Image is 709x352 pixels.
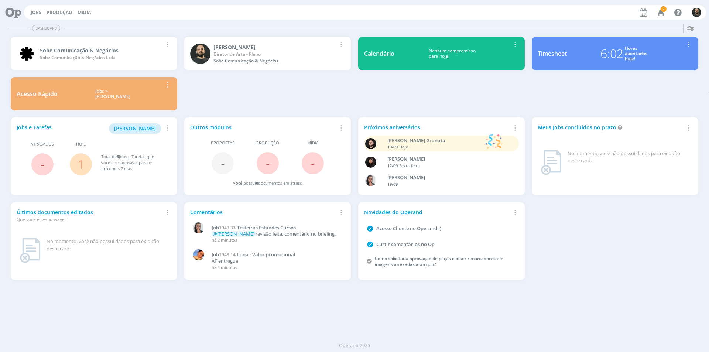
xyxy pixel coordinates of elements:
span: Hoje [76,141,86,147]
a: 1 [78,156,84,172]
div: Comentários [190,208,336,216]
span: 19/09 [387,181,398,187]
img: dashboard_not_found.png [541,150,562,175]
div: Sobe Comunicação & Negócios Ltda [40,54,163,61]
div: Total de Jobs e Tarefas que você é responsável para os próximos 7 dias [101,154,164,172]
span: Atrasados [31,141,54,147]
div: Próximos aniversários [364,123,510,131]
img: P [190,44,210,64]
img: dashboard_not_found.png [20,238,41,263]
div: Você possui documentos em atraso [233,180,302,187]
p: AF entregue [212,258,341,264]
span: - [266,155,270,171]
div: Timesheet [538,49,567,58]
span: 2 [661,6,667,12]
span: 5 [117,154,119,159]
a: P[PERSON_NAME]Diretor de Arte - PlenoSobe Comunicação & Negócios [184,37,351,70]
div: No momento, você não possui dados para exibição neste card. [568,150,689,164]
button: [PERSON_NAME] [109,123,161,134]
button: 2 [653,6,668,19]
img: L [193,249,204,260]
div: Luana da Silva de Andrade [387,156,507,163]
a: Job1943.33Testeiras Estandes Cursos [212,225,341,231]
div: Meus Jobs concluídos no prazo [538,123,684,131]
a: Timesheet6:02Horasapontadashoje! [532,37,698,70]
span: 12/09 [387,163,398,168]
button: Produção [44,10,75,16]
img: C [365,175,376,186]
div: Horas apontadas hoje! [625,46,647,62]
div: Diretor de Arte - Pleno [213,51,336,58]
div: Sobe Comunicação & Negócios [40,47,163,54]
span: Sexta-feira [399,163,420,168]
span: 1943.33 [219,225,236,231]
img: P [692,8,701,17]
div: - [387,144,482,150]
span: Testeiras Estandes Cursos [237,224,296,231]
span: Mídia [307,140,319,146]
div: Novidades do Operand [364,208,510,216]
a: Como solicitar a aprovação de peças e inserir marcadores em imagens anexadas a um job? [375,255,503,268]
div: Sobe Comunicação & Negócios [213,58,336,64]
div: Patrick Freitas [213,43,336,51]
span: - [41,156,44,172]
span: Dashboard [32,25,60,31]
div: Nenhum compromisso para hoje! [394,48,510,59]
div: Jobs > [PERSON_NAME] [63,89,163,99]
span: Lona - Valor promocional [237,251,295,258]
span: 0 [256,180,258,186]
div: Calendário [364,49,394,58]
button: Mídia [75,10,93,16]
a: Acesso Cliente no Operand :) [376,225,441,232]
div: - [387,163,507,169]
span: 1943.14 [219,252,236,258]
a: Job1943.14Lona - Valor promocional [212,252,341,258]
img: B [365,138,376,149]
a: Mídia [78,9,91,16]
span: Hoje [399,144,408,150]
span: @[PERSON_NAME] [213,230,254,237]
a: Curtir comentários no Op [376,241,435,247]
div: Bruno Corralo Granata [387,137,482,144]
span: - [311,155,315,171]
div: 6:02 [600,45,623,62]
span: 10/09 [387,144,398,150]
button: Jobs [28,10,44,16]
div: No momento, você não possui dados para exibição neste card. [47,238,168,252]
button: P [692,6,702,19]
img: C [193,222,204,233]
a: Produção [47,9,72,16]
div: Acesso Rápido [17,89,58,98]
span: Propostas [211,140,234,146]
div: Últimos documentos editados [17,208,163,223]
span: [PERSON_NAME] [114,125,156,132]
span: há 4 minutos [212,264,237,270]
img: L [365,157,376,168]
a: [PERSON_NAME] [109,124,161,131]
div: Caroline Fagundes Pieczarka [387,174,507,181]
div: Outros módulos [190,123,336,131]
p: revisão feita, comentário no briefing. [212,231,341,237]
a: Jobs [31,9,41,16]
span: há 2 minutos [212,237,237,243]
span: - [221,155,225,171]
div: Que você é responsável [17,216,163,223]
span: Produção [256,140,279,146]
div: Jobs e Tarefas [17,123,163,134]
